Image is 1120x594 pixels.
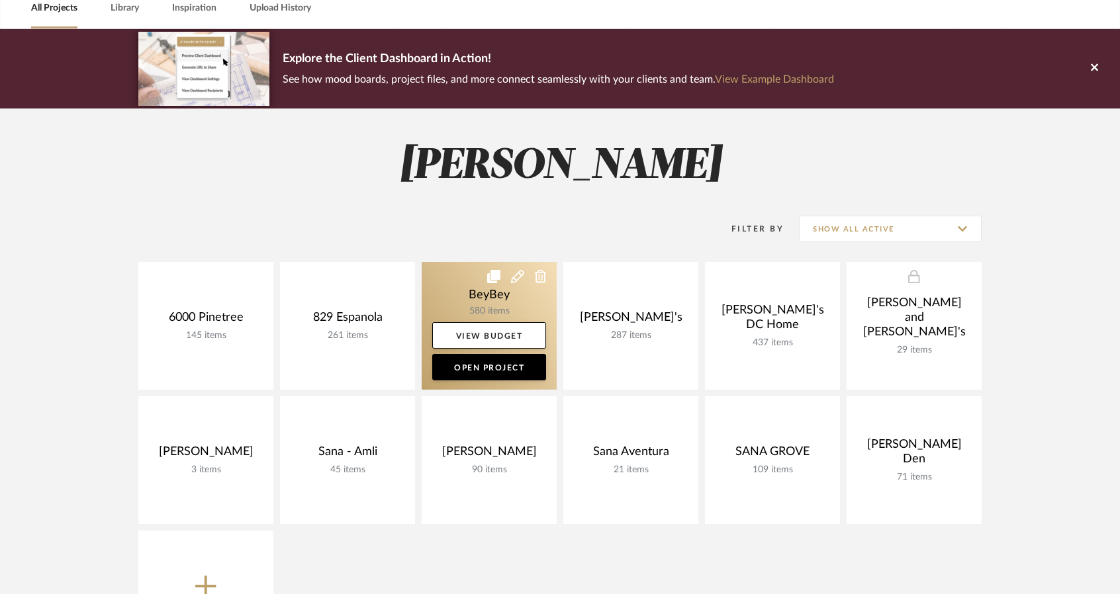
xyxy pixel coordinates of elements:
img: d5d033c5-7b12-40c2-a960-1ecee1989c38.png [138,32,269,105]
a: View Budget [432,322,546,349]
a: Open Project [432,354,546,380]
div: 829 Espanola [291,310,404,330]
div: 71 items [857,472,971,483]
div: 90 items [432,464,546,476]
div: 45 items [291,464,404,476]
div: [PERSON_NAME] [432,445,546,464]
a: View Example Dashboard [715,74,834,85]
div: 145 items [149,330,263,341]
div: SANA GROVE [716,445,829,464]
div: 3 items [149,464,263,476]
div: 261 items [291,330,404,341]
div: 29 items [857,345,971,356]
div: 287 items [574,330,688,341]
div: [PERSON_NAME] [149,445,263,464]
div: 109 items [716,464,829,476]
div: [PERSON_NAME] Den [857,437,971,472]
h2: [PERSON_NAME] [83,142,1037,191]
div: Sana Aventura [574,445,688,464]
div: 6000 Pinetree [149,310,263,330]
div: 437 items [716,337,829,349]
div: [PERSON_NAME]'s [574,310,688,330]
div: [PERSON_NAME]'s DC Home [716,303,829,337]
div: Sana - Amli [291,445,404,464]
p: Explore the Client Dashboard in Action! [283,49,834,70]
div: [PERSON_NAME] and [PERSON_NAME]'s [857,296,971,345]
div: 21 items [574,464,688,476]
p: See how mood boards, project files, and more connect seamlessly with your clients and team. [283,70,834,89]
div: Filter By [714,222,784,235]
